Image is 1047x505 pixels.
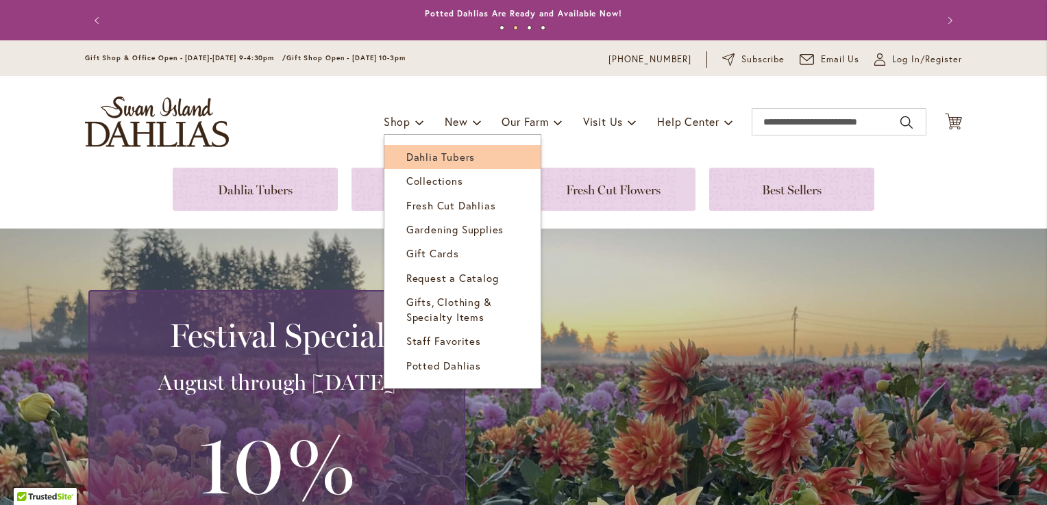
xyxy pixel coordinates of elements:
span: Gift Shop & Office Open - [DATE]-[DATE] 9-4:30pm / [85,53,286,62]
a: [PHONE_NUMBER] [608,53,691,66]
span: Subscribe [741,53,785,66]
a: Potted Dahlias Are Ready and Available Now! [425,8,622,18]
span: Our Farm [502,114,548,129]
span: Fresh Cut Dahlias [406,198,496,212]
span: Help Center [657,114,719,129]
a: Subscribe [722,53,785,66]
h2: Festival Special [106,316,447,354]
span: Gifts, Clothing & Specialty Items [406,295,492,323]
span: Potted Dahlias [406,359,481,372]
span: Request a Catalog [406,271,499,285]
span: Staff Favorites [406,334,481,348]
button: 3 of 4 [527,25,532,30]
button: 2 of 4 [513,25,518,30]
span: Gardening Supplies [406,222,504,236]
span: Log In/Register [892,53,962,66]
span: Visit Us [583,114,623,129]
span: Email Us [821,53,860,66]
span: Gift Shop Open - [DATE] 10-3pm [286,53,406,62]
button: Previous [85,7,112,34]
button: Next [935,7,962,34]
span: Collections [406,174,463,187]
span: New [445,114,467,129]
a: Email Us [800,53,860,66]
span: Shop [384,114,410,129]
a: Gift Cards [384,242,541,266]
a: Log In/Register [874,53,962,66]
a: store logo [85,96,229,147]
h3: August through [DATE] [106,369,447,396]
button: 1 of 4 [500,25,504,30]
button: 4 of 4 [541,25,545,30]
span: Dahlia Tubers [406,150,475,164]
